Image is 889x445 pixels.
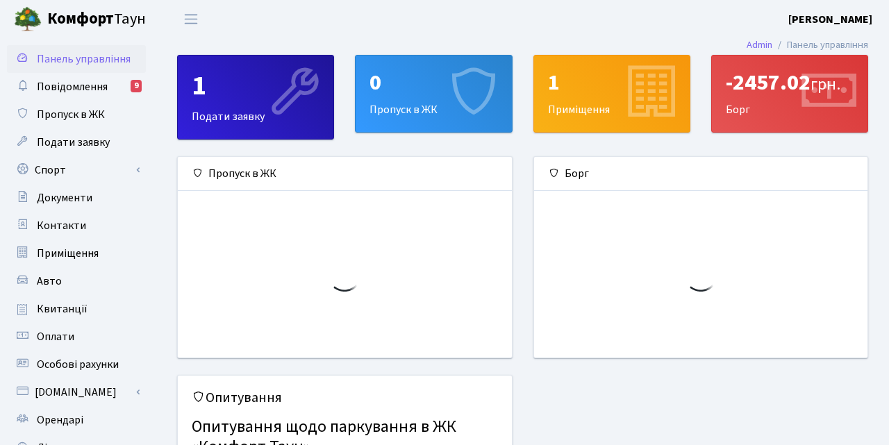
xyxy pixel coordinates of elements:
[7,128,146,156] a: Подати заявку
[177,55,334,140] a: 1Подати заявку
[37,412,83,428] span: Орендарі
[37,190,92,205] span: Документи
[534,157,868,191] div: Борг
[533,55,690,133] a: 1Приміщення
[356,56,511,132] div: Пропуск в ЖК
[7,351,146,378] a: Особові рахунки
[37,357,119,372] span: Особові рахунки
[788,11,872,28] a: [PERSON_NAME]
[7,101,146,128] a: Пропуск в ЖК
[37,218,86,233] span: Контакти
[178,157,512,191] div: Пропуск в ЖК
[7,406,146,434] a: Орендарі
[14,6,42,33] img: logo.png
[7,212,146,240] a: Контакти
[534,56,690,132] div: Приміщення
[37,79,108,94] span: Повідомлення
[192,389,498,406] h5: Опитування
[747,37,772,52] a: Admin
[712,56,867,132] div: Борг
[7,156,146,184] a: Спорт
[7,295,146,323] a: Квитанції
[772,37,868,53] li: Панель управління
[131,80,142,92] div: 9
[726,69,854,96] div: -2457.02
[7,267,146,295] a: Авто
[37,107,105,122] span: Пропуск в ЖК
[7,323,146,351] a: Оплати
[192,69,319,103] div: 1
[7,184,146,212] a: Документи
[726,31,889,60] nav: breadcrumb
[37,329,74,344] span: Оплати
[37,274,62,289] span: Авто
[7,45,146,73] a: Панель управління
[369,69,497,96] div: 0
[47,8,146,31] span: Таун
[174,8,208,31] button: Переключити навігацію
[7,240,146,267] a: Приміщення
[7,73,146,101] a: Повідомлення9
[178,56,333,139] div: Подати заявку
[47,8,114,30] b: Комфорт
[37,301,88,317] span: Квитанції
[788,12,872,27] b: [PERSON_NAME]
[37,135,110,150] span: Подати заявку
[37,246,99,261] span: Приміщення
[355,55,512,133] a: 0Пропуск в ЖК
[548,69,676,96] div: 1
[37,51,131,67] span: Панель управління
[7,378,146,406] a: [DOMAIN_NAME]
